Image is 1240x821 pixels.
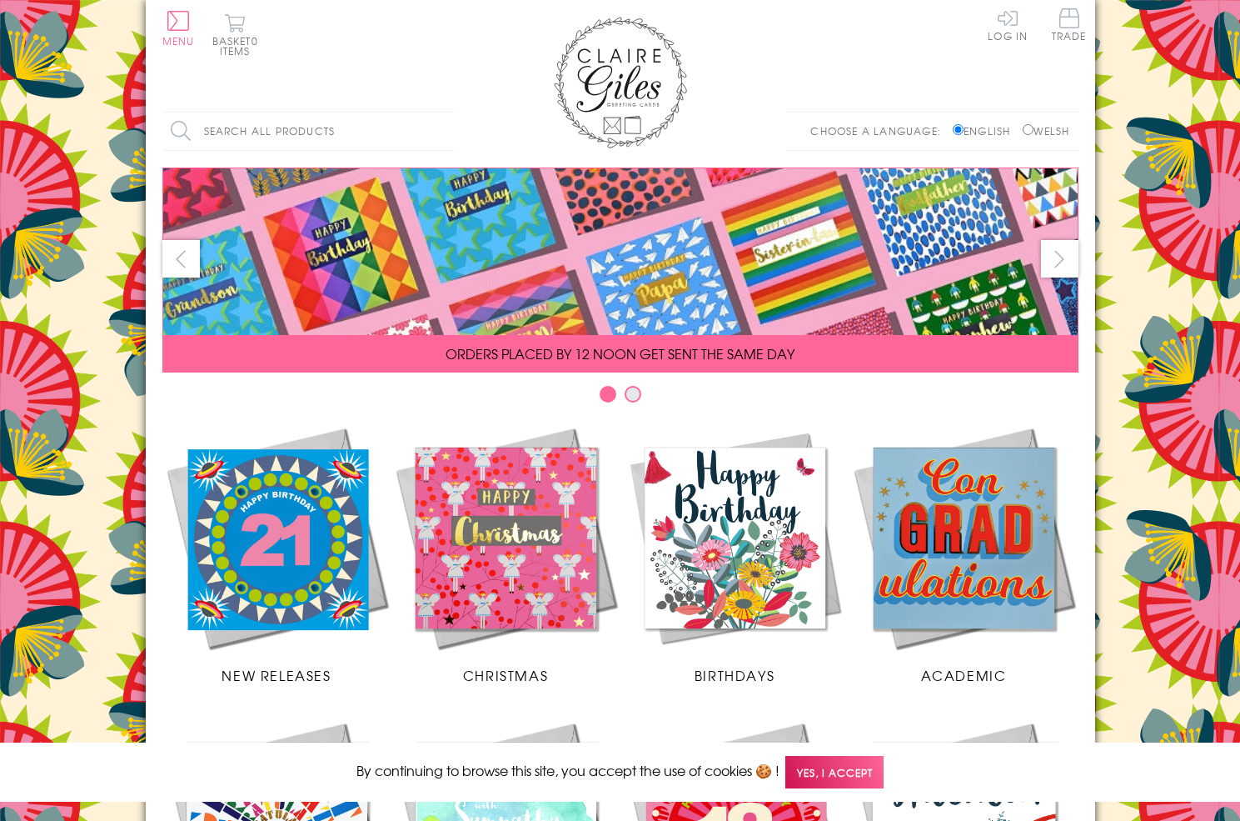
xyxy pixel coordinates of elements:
span: Christmas [463,665,548,685]
label: English [953,123,1018,138]
input: English [953,124,964,135]
span: Yes, I accept [785,756,884,788]
button: Carousel Page 1 (Current Slide) [600,386,616,403]
a: Academic [849,423,1078,685]
span: Menu [162,33,195,48]
a: Birthdays [620,423,849,685]
span: Trade [1052,8,1087,41]
button: prev [162,240,200,278]
span: Academic [921,665,1007,685]
p: Choose a language: [810,123,949,138]
input: Search all products [162,113,454,150]
a: Trade [1052,8,1087,44]
span: Birthdays [695,665,774,685]
button: Basket0 items [212,13,258,56]
span: New Releases [222,665,331,685]
button: Menu [162,11,195,46]
a: Log In [988,8,1028,41]
label: Welsh [1023,123,1070,138]
span: ORDERS PLACED BY 12 NOON GET SENT THE SAME DAY [446,343,794,363]
span: 0 items [220,33,258,58]
button: Carousel Page 2 [625,386,641,403]
img: Claire Giles Greetings Cards [554,17,687,148]
a: New Releases [162,423,391,685]
button: next [1041,240,1078,278]
input: Search [437,113,454,150]
input: Welsh [1023,124,1033,135]
a: Christmas [391,423,620,685]
div: Carousel Pagination [162,385,1078,411]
